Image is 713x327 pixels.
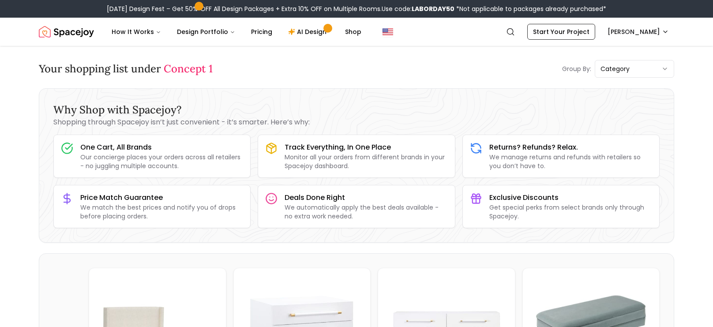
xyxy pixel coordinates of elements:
span: Use code: [382,4,454,13]
h3: Why Shop with Spacejoy? [53,103,660,117]
img: United States [383,26,393,37]
span: Concept 1 [164,62,213,75]
a: Spacejoy [39,23,94,41]
p: Monitor all your orders from different brands in your Spacejoy dashboard. [285,153,447,170]
h3: Deals Done Right [285,192,447,203]
nav: Main [105,23,368,41]
div: [DATE] Design Fest – Get 50% OFF All Design Packages + Extra 10% OFF on Multiple Rooms. [107,4,606,13]
button: [PERSON_NAME] [602,24,674,40]
button: How It Works [105,23,168,41]
h3: Your shopping list under [39,62,213,76]
p: Shopping through Spacejoy isn’t just convenient - it’s smarter. Here’s why: [53,117,660,128]
h3: One Cart, All Brands [80,142,243,153]
a: AI Design [281,23,336,41]
a: Shop [338,23,368,41]
h3: Price Match Guarantee [80,192,243,203]
a: Start Your Project [527,24,595,40]
p: We match the best prices and notify you of drops before placing orders. [80,203,243,221]
h3: Exclusive Discounts [489,192,652,203]
p: We automatically apply the best deals available - no extra work needed. [285,203,447,221]
nav: Global [39,18,674,46]
h3: Track Everything, In One Place [285,142,447,153]
p: Get special perks from select brands only through Spacejoy. [489,203,652,221]
p: Our concierge places your orders across all retailers - no juggling multiple accounts. [80,153,243,170]
p: Group By: [562,64,591,73]
a: Pricing [244,23,279,41]
h3: Returns? Refunds? Relax. [489,142,652,153]
p: We manage returns and refunds with retailers so you don’t have to. [489,153,652,170]
b: LABORDAY50 [412,4,454,13]
button: Design Portfolio [170,23,242,41]
span: *Not applicable to packages already purchased* [454,4,606,13]
img: Spacejoy Logo [39,23,94,41]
